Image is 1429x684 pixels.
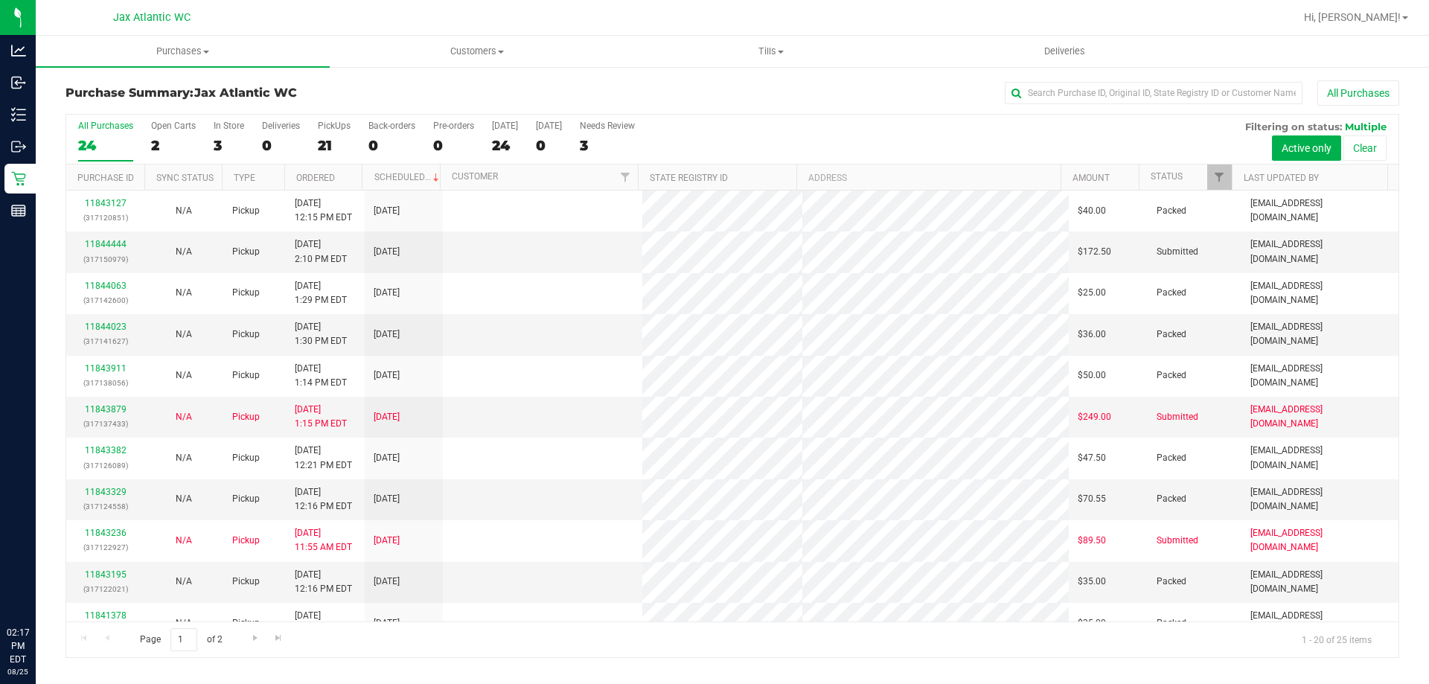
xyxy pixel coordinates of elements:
[176,370,192,380] span: Not Applicable
[65,86,510,100] h3: Purchase Summary:
[295,485,352,514] span: [DATE] 12:16 PM EDT
[11,43,26,58] inline-svg: Analytics
[15,565,60,610] iframe: Resource center
[1250,403,1390,431] span: [EMAIL_ADDRESS][DOMAIN_NAME]
[176,327,192,342] button: N/A
[1157,451,1186,465] span: Packed
[1157,368,1186,383] span: Packed
[374,245,400,259] span: [DATE]
[11,203,26,218] inline-svg: Reports
[296,173,335,183] a: Ordered
[1078,534,1106,548] span: $89.50
[75,417,135,431] p: (317137433)
[1151,171,1183,182] a: Status
[374,451,400,465] span: [DATE]
[85,198,127,208] a: 11843127
[1005,82,1302,104] input: Search Purchase ID, Original ID, State Registry ID or Customer Name...
[1290,628,1384,651] span: 1 - 20 of 25 items
[1250,485,1390,514] span: [EMAIL_ADDRESS][DOMAIN_NAME]
[232,575,260,589] span: Pickup
[1250,526,1390,554] span: [EMAIL_ADDRESS][DOMAIN_NAME]
[295,279,347,307] span: [DATE] 1:29 PM EDT
[176,245,192,259] button: N/A
[85,610,127,621] a: 11841378
[232,286,260,300] span: Pickup
[330,45,623,58] span: Customers
[232,410,260,424] span: Pickup
[85,281,127,291] a: 11844063
[1072,173,1110,183] a: Amount
[176,535,192,546] span: Not Applicable
[176,576,192,586] span: Not Applicable
[85,322,127,332] a: 11844023
[262,121,300,131] div: Deliveries
[232,534,260,548] span: Pickup
[452,171,498,182] a: Customer
[176,451,192,465] button: N/A
[1078,492,1106,506] span: $70.55
[85,404,127,415] a: 11843879
[433,137,474,154] div: 0
[75,211,135,225] p: (317120851)
[176,412,192,422] span: Not Applicable
[151,121,196,131] div: Open Carts
[374,410,400,424] span: [DATE]
[580,137,635,154] div: 3
[295,320,347,348] span: [DATE] 1:30 PM EDT
[151,137,196,154] div: 2
[536,121,562,131] div: [DATE]
[85,487,127,497] a: 11843329
[1078,410,1111,424] span: $249.00
[613,164,638,190] a: Filter
[318,137,351,154] div: 21
[176,618,192,628] span: Not Applicable
[1250,444,1390,472] span: [EMAIL_ADDRESS][DOMAIN_NAME]
[1250,279,1390,307] span: [EMAIL_ADDRESS][DOMAIN_NAME]
[11,107,26,122] inline-svg: Inventory
[268,628,290,648] a: Go to the last page
[1078,368,1106,383] span: $50.00
[1250,609,1390,637] span: [EMAIL_ADDRESS][DOMAIN_NAME]
[232,451,260,465] span: Pickup
[1317,80,1399,106] button: All Purchases
[1078,286,1106,300] span: $25.00
[368,121,415,131] div: Back-orders
[374,286,400,300] span: [DATE]
[374,534,400,548] span: [DATE]
[492,137,518,154] div: 24
[176,205,192,216] span: Not Applicable
[374,616,400,630] span: [DATE]
[295,362,347,390] span: [DATE] 1:14 PM EDT
[1157,327,1186,342] span: Packed
[176,492,192,506] button: N/A
[1250,362,1390,390] span: [EMAIL_ADDRESS][DOMAIN_NAME]
[7,626,29,666] p: 02:17 PM EDT
[77,173,134,183] a: Purchase ID
[374,492,400,506] span: [DATE]
[1078,451,1106,465] span: $47.50
[492,121,518,131] div: [DATE]
[1272,135,1341,161] button: Active only
[176,246,192,257] span: Not Applicable
[11,75,26,90] inline-svg: Inbound
[368,137,415,154] div: 0
[1078,245,1111,259] span: $172.50
[176,453,192,463] span: Not Applicable
[374,327,400,342] span: [DATE]
[1250,237,1390,266] span: [EMAIL_ADDRESS][DOMAIN_NAME]
[85,569,127,580] a: 11843195
[536,137,562,154] div: 0
[176,368,192,383] button: N/A
[1157,410,1198,424] span: Submitted
[11,171,26,186] inline-svg: Retail
[75,376,135,390] p: (317138056)
[262,137,300,154] div: 0
[176,534,192,548] button: N/A
[75,252,135,266] p: (317150979)
[1250,320,1390,348] span: [EMAIL_ADDRESS][DOMAIN_NAME]
[232,616,260,630] span: Pickup
[374,575,400,589] span: [DATE]
[1157,534,1198,548] span: Submitted
[1250,196,1390,225] span: [EMAIL_ADDRESS][DOMAIN_NAME]
[232,327,260,342] span: Pickup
